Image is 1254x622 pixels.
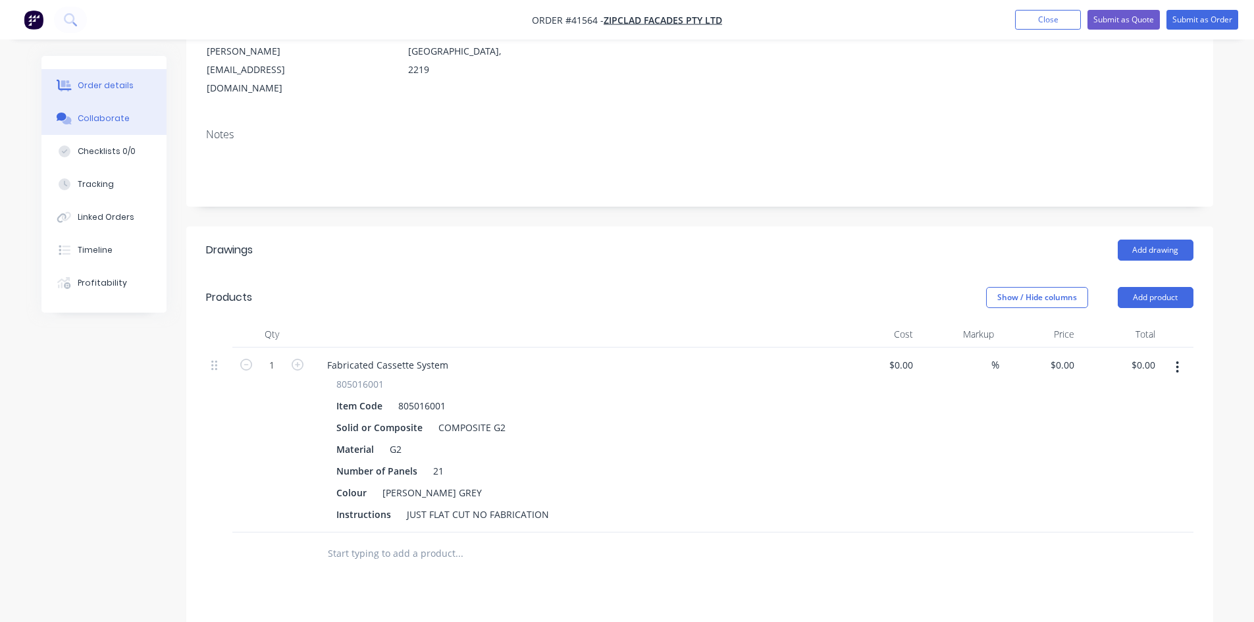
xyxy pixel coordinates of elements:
[232,321,311,348] div: Qty
[41,135,167,168] button: Checklists 0/0
[336,377,384,391] span: 805016001
[41,201,167,234] button: Linked Orders
[78,244,113,256] div: Timeline
[78,178,114,190] div: Tracking
[78,145,136,157] div: Checklists 0/0
[207,42,316,97] div: [PERSON_NAME][EMAIL_ADDRESS][DOMAIN_NAME]
[206,128,1193,141] div: Notes
[393,396,451,415] div: 805016001
[1015,10,1081,30] button: Close
[384,440,407,459] div: G2
[331,505,396,524] div: Instructions
[41,234,167,267] button: Timeline
[1118,240,1193,261] button: Add drawing
[428,461,449,480] div: 21
[206,290,252,305] div: Products
[1118,287,1193,308] button: Add product
[78,277,127,289] div: Profitability
[377,483,487,502] div: [PERSON_NAME] GREY
[838,321,919,348] div: Cost
[327,540,590,567] input: Start typing to add a product...
[918,321,999,348] div: Markup
[41,102,167,135] button: Collaborate
[331,440,379,459] div: Material
[331,418,428,437] div: Solid or Composite
[402,505,554,524] div: JUST FLAT CUT NO FABRICATION
[433,418,511,437] div: COMPOSITE G2
[408,5,517,79] div: [GEOGRAPHIC_DATA], [GEOGRAPHIC_DATA], [GEOGRAPHIC_DATA], 2219
[24,10,43,30] img: Factory
[331,483,372,502] div: Colour
[331,461,423,480] div: Number of Panels
[78,113,130,124] div: Collaborate
[999,321,1080,348] div: Price
[1087,10,1160,30] button: Submit as Quote
[532,14,604,26] span: Order #41564 -
[986,287,1088,308] button: Show / Hide columns
[991,357,999,373] span: %
[78,211,134,223] div: Linked Orders
[78,80,134,91] div: Order details
[206,242,253,258] div: Drawings
[41,69,167,102] button: Order details
[41,168,167,201] button: Tracking
[1080,321,1161,348] div: Total
[604,14,722,26] a: Zipclad Facades Pty Ltd
[331,396,388,415] div: Item Code
[1166,10,1238,30] button: Submit as Order
[317,355,459,375] div: Fabricated Cassette System
[41,267,167,299] button: Profitability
